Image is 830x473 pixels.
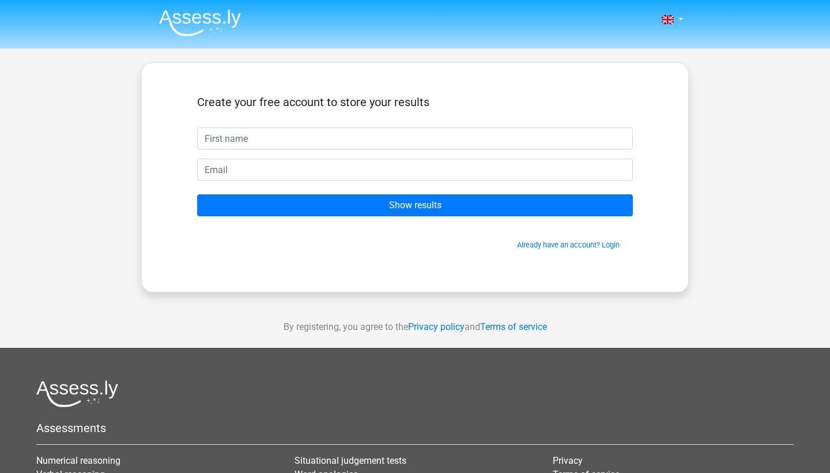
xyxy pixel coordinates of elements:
h5: Create your free account to store your results [197,95,633,109]
a: Already have an account? Login [517,241,620,249]
input: Email [197,159,633,181]
a: Privacy [553,455,583,466]
img: Assessly logo [36,380,118,407]
input: First name [197,127,633,149]
img: Assessly [159,9,241,36]
a: Privacy policy [408,321,465,332]
input: Show results [197,194,633,216]
a: Terms of service [480,321,547,332]
h5: Assessments [36,421,794,435]
a: Numerical reasoning [36,455,120,466]
a: Situational judgement tests [295,455,406,466]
